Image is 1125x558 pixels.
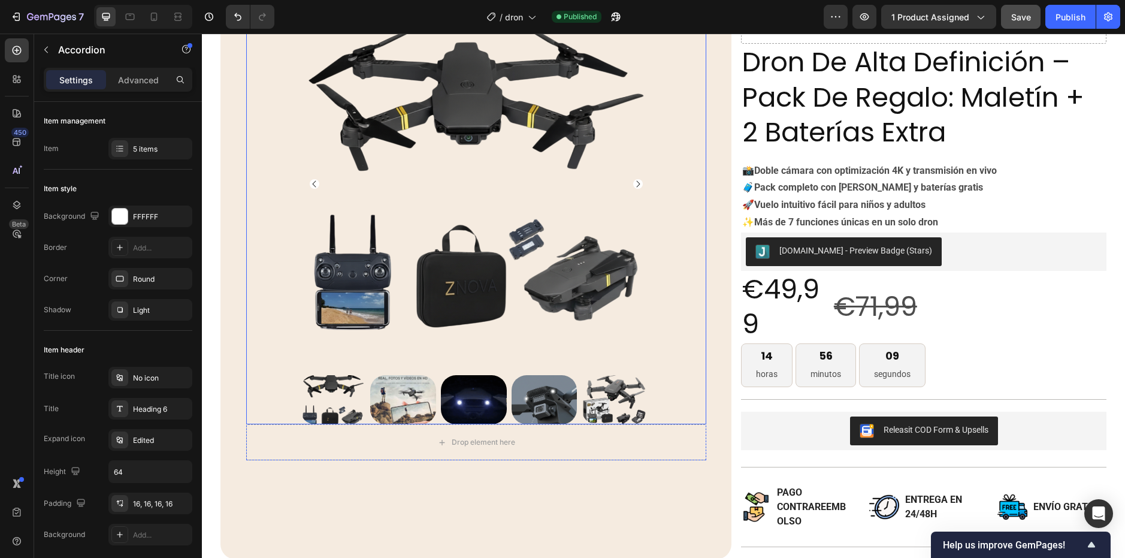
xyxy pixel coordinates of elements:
div: 450 [11,128,29,137]
div: Corner [44,273,68,284]
div: Round [133,274,189,285]
div: Padding [44,496,88,512]
div: Item management [44,116,105,126]
button: Show survey - Help us improve GemPages! [943,538,1099,552]
button: Judge.me - Preview Badge (Stars) [544,204,740,233]
p: ENVÍO GRATIS [831,466,895,481]
div: Background [44,209,102,225]
h2: dron de alta definición – pack de regalo: maletín + 2 baterías extra [539,10,905,118]
div: €49,99 [539,237,630,310]
button: Save [1001,5,1041,29]
div: Light [133,305,189,316]
div: Publish [1056,11,1085,23]
p: 📸 [540,129,903,146]
div: [DOMAIN_NAME] - Preview Badge (Stars) [577,211,730,224]
button: Carousel Next Arrow [431,146,441,155]
img: Alt Image [667,459,697,488]
div: 5 items [133,144,189,155]
div: 16, 16, 16, 16 [133,499,189,509]
iframe: Design area [202,34,1125,558]
div: 56 [609,315,639,329]
div: Item header [44,345,84,355]
div: No icon [133,373,189,384]
p: ENTREGA EN 24/48H [703,459,775,488]
div: Item [44,143,59,154]
p: 7 [78,10,84,24]
div: Title [44,403,59,414]
div: Shadow [44,304,71,315]
div: FFFFFF [133,212,189,222]
input: Auto [109,461,192,482]
span: Published [564,11,597,22]
span: dron [505,11,523,23]
div: Beta [9,219,29,229]
div: Releasit COD Form & Upsells [682,390,787,403]
div: Drop element here [250,404,313,414]
div: Open Intercom Messenger [1084,499,1113,528]
strong: Pack completo con [PERSON_NAME] y baterías gratis [552,148,781,159]
div: Edited [133,435,189,446]
div: Undo/Redo [226,5,274,29]
strong: Vuelo intuitivo fácil para niños y adultos [552,165,724,177]
button: 7 [5,5,89,29]
p: 🧳 [540,146,903,163]
img: Alt Image [539,459,569,488]
p: horas [554,333,576,348]
p: 🚀 [540,163,903,180]
div: Add... [133,530,189,541]
div: Item style [44,183,77,194]
div: Border [44,242,67,253]
button: Releasit COD Form & Upsells [648,383,796,412]
div: Add... [133,243,189,254]
div: Height [44,464,83,480]
p: Accordion [58,43,160,57]
button: 1 product assigned [881,5,996,29]
button: Publish [1045,5,1096,29]
img: Alt Image [796,459,825,488]
span: 1 product assigned [891,11,969,23]
div: Expand icon [44,433,85,444]
img: Judgeme.png [554,211,568,225]
strong: Más de 7 funciones únicas en un solo dron [552,183,736,194]
div: 14 [554,315,576,329]
span: Save [1011,12,1031,22]
p: Advanced [118,74,159,86]
p: minutos [609,333,639,348]
p: Settings [59,74,93,86]
div: Title icon [44,371,75,382]
div: €71,99 [631,255,905,292]
p: segundos [672,333,709,348]
p: ✨ [540,180,903,198]
p: PAGO CONTRAREEMBOLSO [575,452,647,495]
div: Heading 6 [133,404,189,415]
div: Background [44,529,85,540]
span: / [500,11,503,23]
img: CKKYs5695_ICEAE=.webp [658,390,672,405]
div: 09 [672,315,709,329]
strong: Doble cámara con optimización 4K y transmisión en vivo [552,131,795,143]
span: Help us improve GemPages! [943,539,1084,551]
